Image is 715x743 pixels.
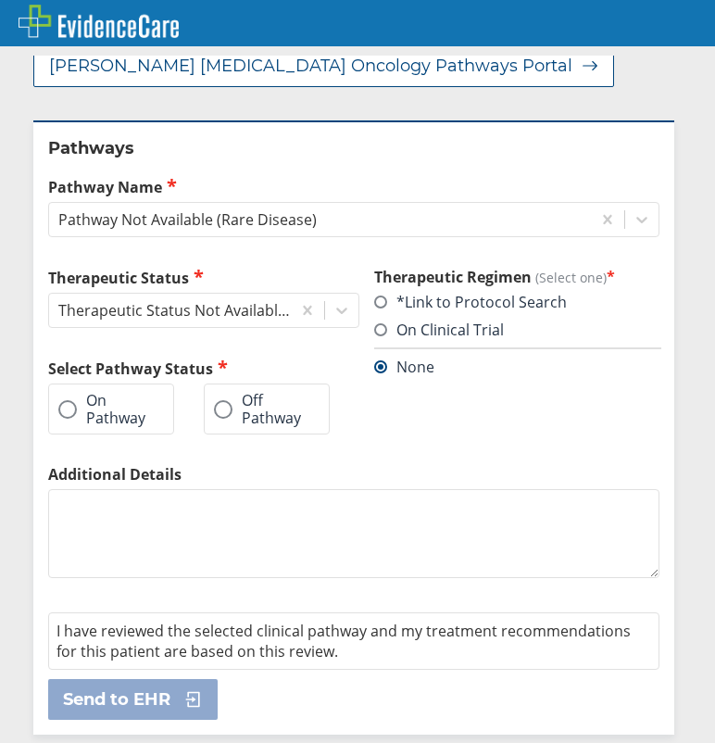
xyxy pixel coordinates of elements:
label: Therapeutic Status [48,267,359,288]
label: Off Pathway [214,392,301,426]
label: On Clinical Trial [374,320,504,340]
span: Send to EHR [63,688,170,711]
span: I have reviewed the selected clinical pathway and my treatment recommendations for this patient a... [56,621,631,661]
img: EvidenceCare [19,5,179,38]
div: Pathway Not Available (Rare Disease) [58,209,317,230]
button: [PERSON_NAME] [MEDICAL_DATA] Oncology Pathways Portal [33,44,614,87]
label: None [374,357,434,377]
button: Send to EHR [48,679,218,720]
div: Therapeutic Status Not Available (Rare Disease) [58,300,293,321]
label: Additional Details [48,464,659,485]
h2: Select Pathway Status [48,358,359,379]
label: On Pathway [58,392,145,426]
span: [PERSON_NAME] [MEDICAL_DATA] Oncology Pathways Portal [49,55,572,77]
span: (Select one) [535,269,607,286]
h3: Therapeutic Regimen [374,267,659,287]
label: Pathway Name [48,176,659,197]
h2: Pathways [48,137,659,159]
label: *Link to Protocol Search [374,292,567,312]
